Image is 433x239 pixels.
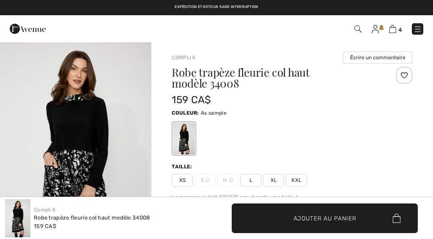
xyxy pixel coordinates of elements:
[240,174,261,187] span: L
[173,123,195,154] div: As sample
[34,207,55,213] a: Compli K
[232,203,418,233] button: Ajouter au panier
[293,214,356,223] span: Ajouter au panier
[172,193,413,201] div: Le mannequin fait 5'9"/175 cm et porte une taille 6.
[172,110,199,116] span: Couleur:
[389,25,396,33] img: Panier d'achat
[398,27,402,33] span: 4
[10,20,46,37] img: 1ère Avenue
[10,24,46,32] a: 1ère Avenue
[34,223,56,229] span: 159 CA$
[404,178,425,199] iframe: Ouvre un widget dans lequel vous pouvez chatter avec l’un de nos agents
[389,24,402,34] a: 4
[201,110,227,116] span: As sample
[229,178,233,182] img: ring-m.svg
[206,178,210,182] img: ring-m.svg
[414,25,422,33] img: Menu
[172,55,195,60] a: Compli K
[172,67,373,89] h1: Robe trapèze fleurie col haut modèle 34008
[343,52,413,63] button: Écrire un commentaire
[263,174,284,187] span: XL
[34,214,150,222] div: Robe trapèze fleurie col haut modèle 34008
[286,174,307,187] span: XXL
[372,25,379,33] img: Mes infos
[172,174,193,187] span: XS
[172,94,211,106] span: 159 CA$
[392,214,400,223] img: Bag.svg
[172,163,194,170] div: Taille:
[217,174,238,187] span: M
[195,174,216,187] span: S
[354,25,362,33] img: Recherche
[5,199,30,237] img: Robe Trap&egrave;ze Fleurie Col Haut mod&egrave;le 34008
